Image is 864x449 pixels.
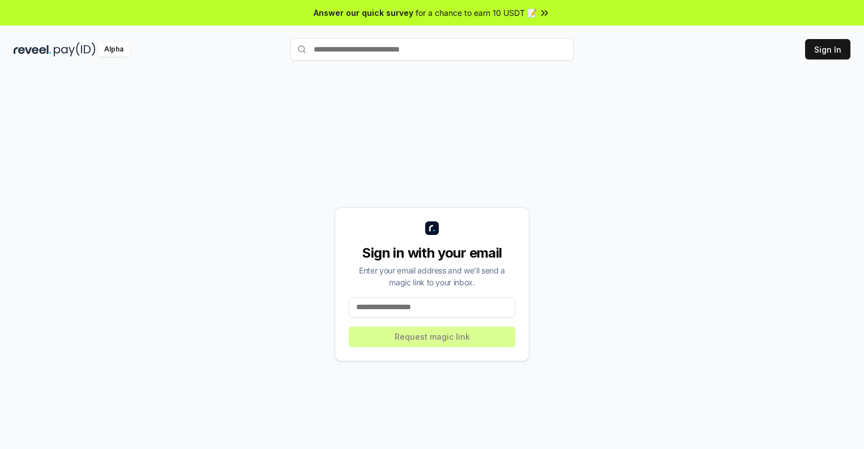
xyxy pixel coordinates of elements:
[416,7,537,19] span: for a chance to earn 10 USDT 📝
[349,264,515,288] div: Enter your email address and we’ll send a magic link to your inbox.
[98,42,130,57] div: Alpha
[349,244,515,262] div: Sign in with your email
[314,7,413,19] span: Answer our quick survey
[805,39,850,59] button: Sign In
[14,42,52,57] img: reveel_dark
[54,42,96,57] img: pay_id
[425,221,439,235] img: logo_small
